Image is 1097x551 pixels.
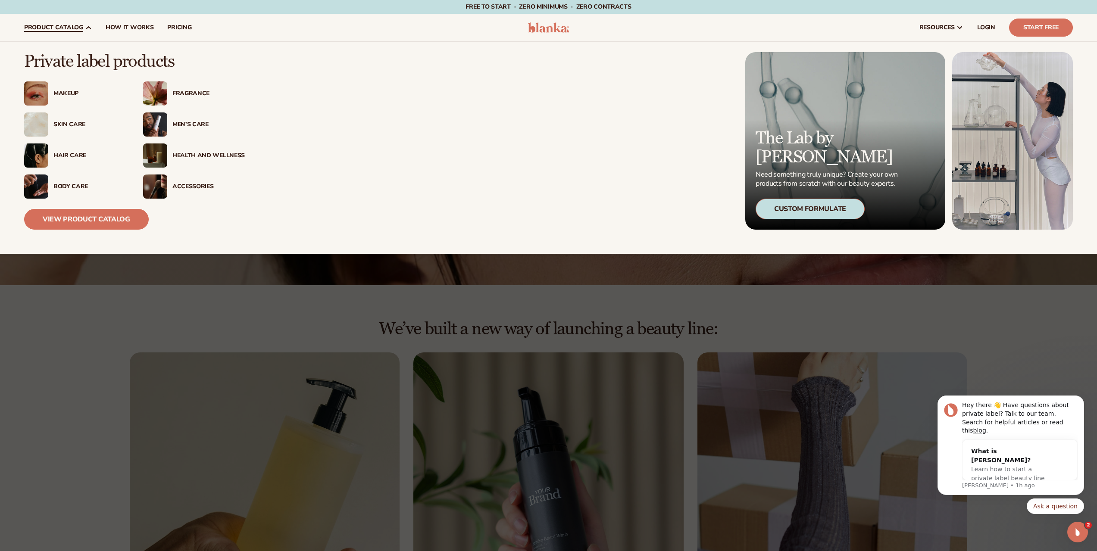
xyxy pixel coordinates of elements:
[24,209,149,230] a: View Product Catalog
[1009,19,1073,37] a: Start Free
[745,52,945,230] a: Microscopic product formula. The Lab by [PERSON_NAME] Need something truly unique? Create your ow...
[977,24,995,31] span: LOGIN
[143,143,245,168] a: Candles and incense on table. Health And Wellness
[1067,522,1088,542] iframe: Intercom live chat
[919,24,955,31] span: resources
[756,170,900,188] p: Need something truly unique? Create your own products from scratch with our beauty experts.
[952,52,1073,230] img: Female in lab with equipment.
[24,143,48,168] img: Female hair pulled back with clips.
[160,14,198,41] a: pricing
[24,112,126,137] a: Cream moisturizer swatch. Skin Care
[99,14,161,41] a: How It Works
[913,14,970,41] a: resources
[24,174,48,199] img: Male hand applying moisturizer.
[172,121,245,128] div: Men’s Care
[925,376,1097,528] iframe: Intercom notifications message
[1085,522,1092,529] span: 2
[970,14,1002,41] a: LOGIN
[756,199,865,219] div: Custom Formulate
[53,152,126,159] div: Hair Care
[24,143,126,168] a: Female hair pulled back with clips. Hair Care
[24,81,126,106] a: Female with glitter eye makeup. Makeup
[172,183,245,190] div: Accessories
[24,174,126,199] a: Male hand applying moisturizer. Body Care
[143,112,167,137] img: Male holding moisturizer bottle.
[172,90,245,97] div: Fragrance
[143,143,167,168] img: Candles and incense on table.
[528,22,569,33] img: logo
[24,81,48,106] img: Female with glitter eye makeup.
[143,174,167,199] img: Female with makeup brush.
[24,24,83,31] span: product catalog
[143,112,245,137] a: Male holding moisturizer bottle. Men’s Care
[756,129,900,167] p: The Lab by [PERSON_NAME]
[53,183,126,190] div: Body Care
[24,52,245,71] p: Private label products
[466,3,631,11] span: Free to start · ZERO minimums · ZERO contracts
[143,81,167,106] img: Pink blooming flower.
[24,112,48,137] img: Cream moisturizer swatch.
[143,174,245,199] a: Female with makeup brush. Accessories
[143,81,245,106] a: Pink blooming flower. Fragrance
[53,121,126,128] div: Skin Care
[17,14,99,41] a: product catalog
[53,90,126,97] div: Makeup
[106,24,154,31] span: How It Works
[172,152,245,159] div: Health And Wellness
[167,24,191,31] span: pricing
